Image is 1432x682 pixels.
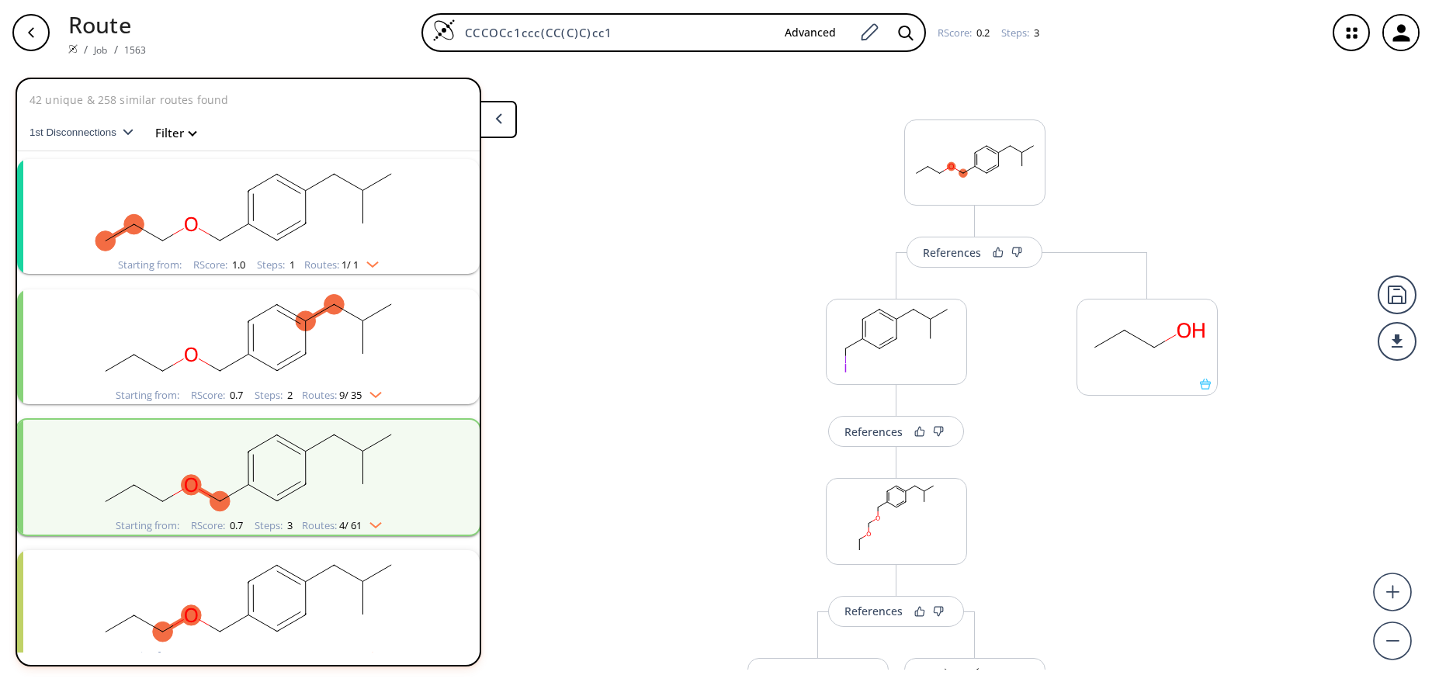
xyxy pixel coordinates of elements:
img: Spaya logo [68,44,78,54]
button: Advanced [772,19,848,47]
div: Starting from: [118,651,182,661]
div: References [844,606,903,616]
div: RScore : [938,28,990,38]
svg: CCCOCc1ccc(CC(C)C)cc1 [905,120,1045,199]
div: Routes: [304,651,379,661]
button: Filter [146,127,196,139]
span: 1 / 1 [342,260,359,270]
div: RScore : [191,390,243,400]
div: Steps : [257,260,295,270]
li: / [114,41,118,57]
span: 3 [1032,26,1039,40]
div: RScore : [193,260,245,270]
img: Down [362,516,382,528]
span: 0.6 [230,649,245,663]
img: Logo Spaya [432,19,456,42]
div: Starting from: [116,390,179,400]
div: Routes: [304,260,379,270]
div: Routes: [302,390,382,400]
button: 1st Disconnections [29,114,146,151]
a: Job [94,43,107,57]
p: Route [68,8,146,41]
span: 1 [287,649,295,663]
svg: CC(C)Cc1ccc(CI)cc1 [827,299,966,379]
svg: CCCOCc1ccc(CC(C)C)cc1 [47,159,450,256]
div: RScore : [193,651,245,661]
svg: CCOCOCc1ccc(CC(C)C)cc1 [827,479,966,558]
button: References [907,237,1042,268]
button: References [828,416,964,447]
img: Down [362,386,382,398]
div: Steps : [255,521,293,531]
button: References [828,596,964,627]
div: RScore : [191,521,243,531]
svg: CCCOCc1ccc(CC(C)C)cc1 [47,550,450,647]
div: References [844,427,903,437]
div: Steps : [257,651,295,661]
span: 1 / 3 [342,651,359,661]
a: 1563 [124,43,147,57]
div: Routes: [302,521,382,531]
span: 2 [285,388,293,402]
input: Enter SMILES [456,25,772,40]
div: Steps : [1001,28,1039,38]
div: References [923,248,981,258]
span: 9 / 35 [339,390,362,400]
span: 0.7 [227,518,243,532]
span: 1 [287,258,295,272]
img: Down [359,255,379,268]
span: 0.7 [227,388,243,402]
li: / [84,41,88,57]
span: 1.0 [230,258,245,272]
span: 4 / 61 [339,521,362,531]
div: Steps : [255,390,293,400]
div: Starting from: [118,260,182,270]
div: Starting from: [116,521,179,531]
p: 42 unique & 258 similar routes found [29,92,228,108]
span: 3 [285,518,293,532]
svg: CCCO [1077,299,1217,379]
span: 0.2 [974,26,990,40]
svg: CCCOCc1ccc(CC(C)C)cc1 [47,420,450,517]
span: 1st Disconnections [29,126,123,138]
svg: CCCOCc1ccc(CC(C)C)cc1 [47,289,450,386]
